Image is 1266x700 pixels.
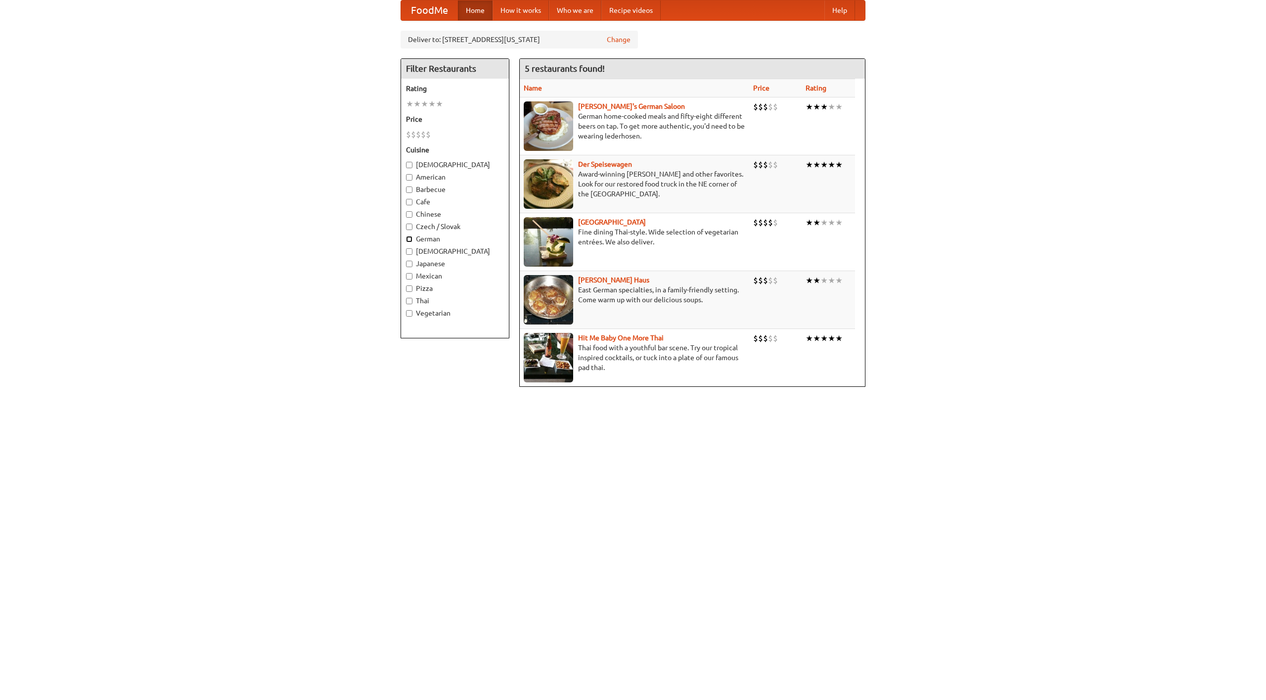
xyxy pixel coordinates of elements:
li: $ [758,159,763,170]
p: German home-cooked meals and fifty-eight different beers on tap. To get more authentic, you'd nee... [524,111,745,141]
label: Thai [406,296,504,306]
li: $ [763,333,768,344]
li: $ [406,129,411,140]
li: ★ [828,159,835,170]
input: Pizza [406,285,412,292]
label: [DEMOGRAPHIC_DATA] [406,160,504,170]
li: $ [768,101,773,112]
li: ★ [820,217,828,228]
input: Czech / Slovak [406,224,412,230]
input: Cafe [406,199,412,205]
li: ★ [820,159,828,170]
li: ★ [835,159,843,170]
li: $ [763,159,768,170]
a: Home [458,0,493,20]
h5: Cuisine [406,145,504,155]
a: Price [753,84,769,92]
li: ★ [813,101,820,112]
li: ★ [813,217,820,228]
li: $ [773,333,778,344]
li: ★ [835,333,843,344]
li: ★ [428,98,436,109]
li: ★ [806,217,813,228]
label: American [406,172,504,182]
label: Pizza [406,283,504,293]
a: Hit Me Baby One More Thai [578,334,664,342]
a: FoodMe [401,0,458,20]
li: $ [753,159,758,170]
a: Rating [806,84,826,92]
li: $ [753,275,758,286]
li: ★ [828,217,835,228]
label: Vegetarian [406,308,504,318]
li: $ [773,217,778,228]
li: ★ [806,275,813,286]
a: [PERSON_NAME]'s German Saloon [578,102,685,110]
li: ★ [820,333,828,344]
label: Barbecue [406,185,504,194]
p: Thai food with a youthful bar scene. Try our tropical inspired cocktails, or tuck into a plate of... [524,343,745,373]
img: babythai.jpg [524,333,573,382]
h4: Filter Restaurants [401,59,509,79]
li: ★ [828,333,835,344]
img: kohlhaus.jpg [524,275,573,325]
img: satay.jpg [524,217,573,267]
li: ★ [835,275,843,286]
input: Chinese [406,211,412,218]
label: [DEMOGRAPHIC_DATA] [406,246,504,256]
li: $ [768,333,773,344]
a: Help [824,0,855,20]
li: $ [763,101,768,112]
input: [DEMOGRAPHIC_DATA] [406,162,412,168]
input: Japanese [406,261,412,267]
li: $ [753,217,758,228]
li: ★ [806,333,813,344]
input: German [406,236,412,242]
li: ★ [813,275,820,286]
input: Vegetarian [406,310,412,317]
li: $ [421,129,426,140]
p: Award-winning [PERSON_NAME] and other favorites. Look for our restored food truck in the NE corne... [524,169,745,199]
a: Who we are [549,0,601,20]
li: ★ [820,101,828,112]
div: Deliver to: [STREET_ADDRESS][US_STATE] [401,31,638,48]
label: Czech / Slovak [406,222,504,232]
li: ★ [406,98,413,109]
li: ★ [813,159,820,170]
a: Name [524,84,542,92]
a: [GEOGRAPHIC_DATA] [578,218,646,226]
li: $ [763,275,768,286]
li: $ [411,129,416,140]
input: Thai [406,298,412,304]
a: Change [607,35,631,45]
li: $ [758,333,763,344]
li: $ [768,159,773,170]
li: $ [773,101,778,112]
li: ★ [813,333,820,344]
li: $ [758,217,763,228]
li: ★ [421,98,428,109]
li: $ [758,101,763,112]
h5: Rating [406,84,504,93]
label: German [406,234,504,244]
a: [PERSON_NAME] Haus [578,276,649,284]
label: Chinese [406,209,504,219]
img: esthers.jpg [524,101,573,151]
a: Recipe videos [601,0,661,20]
li: $ [753,333,758,344]
li: ★ [806,101,813,112]
h5: Price [406,114,504,124]
input: American [406,174,412,181]
p: East German specialties, in a family-friendly setting. Come warm up with our delicious soups. [524,285,745,305]
label: Mexican [406,271,504,281]
input: Mexican [406,273,412,280]
p: Fine dining Thai-style. Wide selection of vegetarian entrées. We also deliver. [524,227,745,247]
label: Japanese [406,259,504,269]
input: Barbecue [406,187,412,193]
li: ★ [413,98,421,109]
li: $ [773,275,778,286]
